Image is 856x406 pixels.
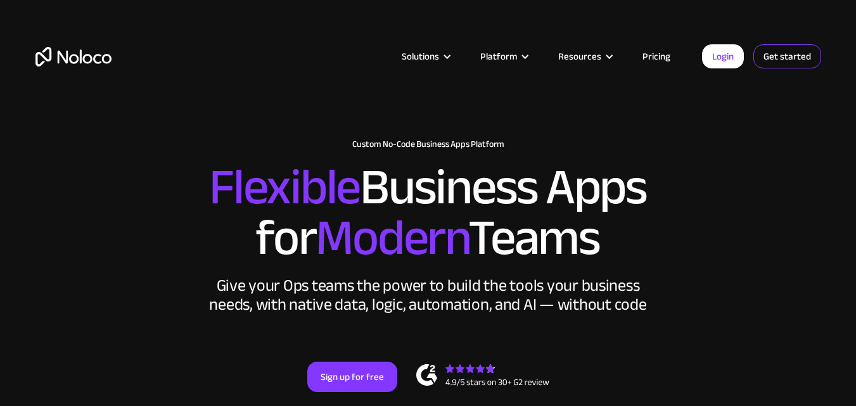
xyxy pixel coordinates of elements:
h1: Custom No-Code Business Apps Platform [35,139,821,149]
div: Platform [464,48,542,65]
a: Get started [753,44,821,68]
span: Modern [316,191,468,285]
h2: Business Apps for Teams [35,162,821,263]
a: Sign up for free [307,362,397,392]
div: Give your Ops teams the power to build the tools your business needs, with native data, logic, au... [207,276,650,314]
span: Flexible [209,140,360,234]
a: Pricing [627,48,686,65]
div: Resources [558,48,601,65]
div: Solutions [386,48,464,65]
a: home [35,47,112,67]
div: Platform [480,48,517,65]
div: Solutions [402,48,439,65]
a: Login [702,44,744,68]
div: Resources [542,48,627,65]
